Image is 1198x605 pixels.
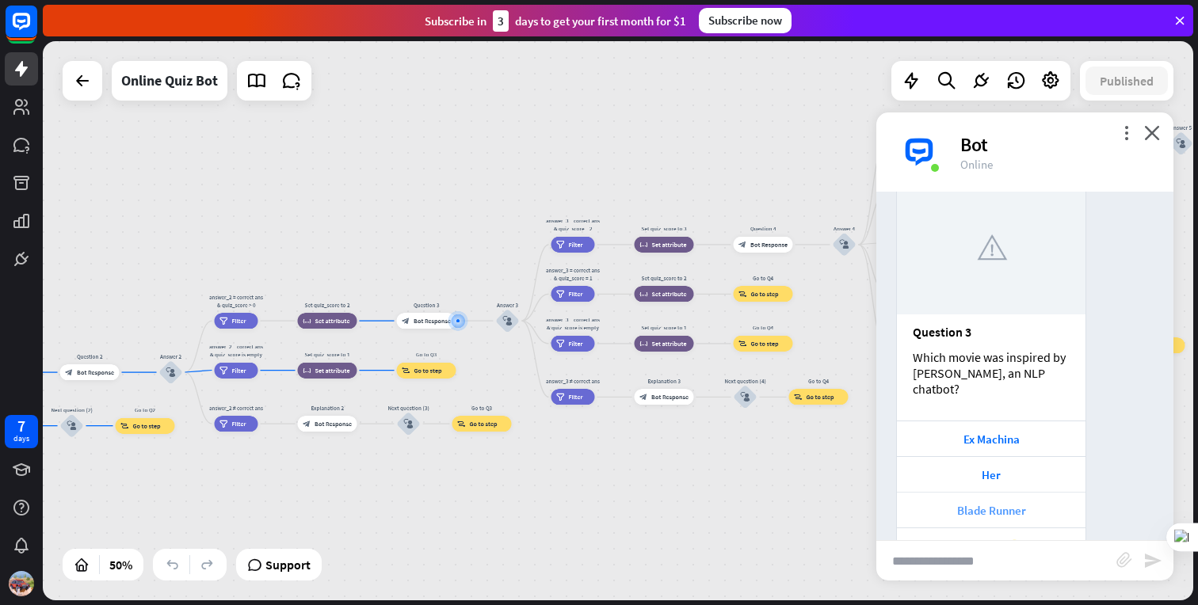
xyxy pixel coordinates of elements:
[402,367,410,375] i: block_goto
[751,340,779,348] span: Go to step
[315,420,352,428] span: Bot Response
[783,377,854,385] div: Go to Q4
[457,420,466,428] i: block_goto
[738,241,746,249] i: block_bot_response
[652,290,687,298] span: Set attribute
[569,241,583,249] span: Filter
[232,420,246,428] span: Filter
[807,393,834,401] span: Go to step
[727,274,799,282] div: Go to Q4
[232,367,246,375] span: Filter
[905,432,1078,447] div: Ex Machina
[484,301,532,309] div: Answer 3
[556,340,565,348] i: filter
[1116,552,1132,568] i: block_attachment
[556,241,565,249] i: filter
[1085,67,1168,95] button: Published
[628,377,700,385] div: Explanation 3
[17,419,25,433] div: 7
[960,132,1154,157] div: Bot
[414,367,442,375] span: Go to step
[821,225,868,233] div: Answer 4
[65,368,73,376] i: block_bot_response
[166,367,176,377] i: block_user_input
[1177,139,1186,148] i: block_user_input
[545,377,601,385] div: answer_3 ≠ correct ans
[120,422,129,430] i: block_goto
[48,406,96,414] div: Next question (2)
[404,419,414,428] i: block_user_input
[292,301,363,309] div: Set quiz_score to 2
[1119,125,1134,140] i: more_vert
[556,290,565,298] i: filter
[699,8,792,33] div: Subscribe now
[1144,125,1160,140] i: close
[905,503,1078,518] div: Blade Runner
[545,217,601,233] div: answer_3 = correct ans & quiz_score = 2
[545,266,601,282] div: answer_3 = correct ans & quiz_score = 1
[963,219,1019,275] img: f599820105ac0f7000bd.png
[639,241,648,249] i: block_set_attribute
[727,225,799,233] div: Question 4
[109,406,181,414] div: Go to Q2
[628,274,700,282] div: Set quiz_score to 2
[741,392,750,401] i: block_user_input
[385,404,433,412] div: Next question (3)
[315,317,350,325] span: Set attribute
[402,317,410,325] i: block_bot_response
[794,393,803,401] i: block_goto
[303,420,311,428] i: block_bot_response
[569,340,583,348] span: Filter
[121,61,218,101] div: Online Quiz Bot
[292,351,363,359] div: Set quiz_score to 1
[727,324,799,332] div: Go to Q4
[208,404,264,412] div: answer_2 ≠ correct ans
[569,290,583,298] span: Filter
[208,343,264,359] div: answer_2 = correct ans & quiz_score is empty
[639,393,647,401] i: block_bot_response
[639,290,648,298] i: block_set_attribute
[628,324,700,332] div: Set quiz_score to 1
[232,317,246,325] span: Filter
[738,340,747,348] i: block_goto
[1143,551,1162,570] i: send
[13,433,29,444] div: days
[67,421,77,431] i: block_user_input
[960,157,1154,172] div: Online
[77,368,114,376] span: Bot Response
[133,422,161,430] span: Go to step
[315,367,350,375] span: Set attribute
[913,324,1070,340] div: Question 3
[840,240,849,249] i: block_user_input
[545,316,601,332] div: answer_3 = correct ans & quiz_score is empty
[651,393,689,401] span: Bot Response
[652,340,687,348] span: Set attribute
[905,538,1078,554] div: Show tip 💡
[470,420,498,428] span: Go to step
[652,241,687,249] span: Set attribute
[750,241,788,249] span: Bot Response
[628,225,700,233] div: Set quiz_score to 3
[493,10,509,32] div: 3
[905,467,1078,482] div: Her
[738,290,747,298] i: block_goto
[569,393,583,401] span: Filter
[303,317,311,325] i: block_set_attribute
[722,377,769,385] div: Next question (4)
[208,293,264,309] div: answer_2 = correct ans & quiz_score > 0
[503,316,513,325] i: block_user_input
[292,404,363,412] div: Explanation 2
[446,404,517,412] div: Go to Q3
[147,352,195,360] div: Answer 2
[639,340,648,348] i: block_set_attribute
[5,415,38,448] a: 7 days
[425,10,686,32] div: Subscribe in days to get your first month for $1
[265,552,311,577] span: Support
[414,317,451,325] span: Bot Response
[13,6,60,54] button: Open LiveChat chat widget
[105,552,137,577] div: 50%
[391,301,462,309] div: Question 3
[54,352,125,360] div: Question 2
[219,367,228,375] i: filter
[913,349,1070,397] div: Which movie was inspired by [PERSON_NAME], an NLP chatbot?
